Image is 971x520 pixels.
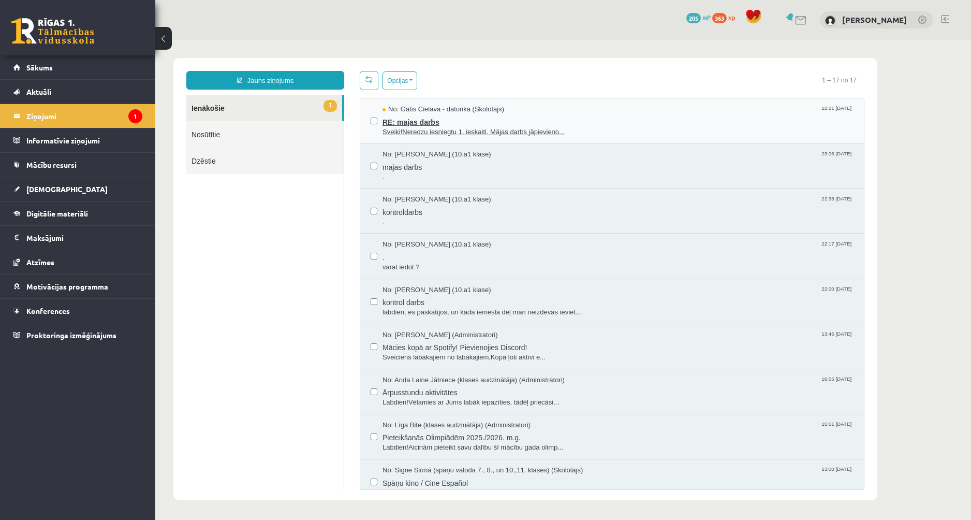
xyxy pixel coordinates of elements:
[227,88,698,97] span: Sveiki!Neredzu iesniegtu 1. ieskaiti. Mājas darbs jāpievieno...
[227,133,698,142] span: .
[227,313,698,323] span: Sveiciens labākajiem no labākajiem,Kopā ļoti aktīvi e...
[26,257,54,267] span: Atzīmes
[13,201,142,225] a: Digitālie materiāli
[227,300,698,313] span: Mācies kopā ar Spotify! Pievienojies Discord!
[227,255,698,268] span: kontrol darbs
[26,104,142,128] legend: Ziņojumi
[227,403,698,413] span: Labdien!Aicinām pieteikt savu dalību šī mācību gada olimp...
[13,250,142,274] a: Atzīmes
[712,13,727,23] span: 363
[664,155,698,163] span: 22:33 [DATE]
[227,32,262,50] button: Opcijas
[664,426,698,434] span: 13:00 [DATE]
[227,358,698,368] span: Labdien!Vēlamies ar Jums labāk iepazīties, tādēļ priecāsi...
[227,178,698,187] span: .
[31,81,188,108] a: Nosūtītie
[26,209,88,218] span: Digitālie materiāli
[659,31,709,50] span: 1 – 17 no 17
[227,245,698,278] a: No: [PERSON_NAME] (10.a1 klase) 22:00 [DATE] kontrol darbs labdien, es paskatījos, un kāda iemesl...
[227,120,698,133] span: majas darbs
[702,13,711,21] span: mP
[227,210,698,223] span: .
[227,291,343,300] span: No: [PERSON_NAME] (Administratori)
[13,226,142,250] a: Maksājumi
[664,336,698,343] span: 16:55 [DATE]
[227,200,698,232] a: No: [PERSON_NAME] (10.a1 klase) 22:17 [DATE] . varat iedot ?
[227,291,698,323] a: No: [PERSON_NAME] (Administratori) 13:45 [DATE] Mācies kopā ar Spotify! Pievienojies Discord! Sve...
[227,165,698,178] span: kontroldarbs
[664,245,698,253] span: 22:00 [DATE]
[26,63,53,72] span: Sākums
[842,15,907,25] a: [PERSON_NAME]
[128,109,142,123] i: 1
[13,128,142,152] a: Informatīvie ziņojumi
[227,155,698,187] a: No: [PERSON_NAME] (10.a1 klase) 22:33 [DATE] kontroldarbs .
[825,16,835,26] img: Ralfs Korņejevs
[227,426,428,436] span: No: Signe Sirmā (spāņu valoda 7., 8., un 10.,11. klases) (Skolotājs)
[227,65,698,97] a: No: Gatis Cielava - datorika (Skolotājs) 12:21 [DATE] RE: majas darbs Sveiki!Neredzu iesniegtu 1....
[26,184,108,194] span: [DEMOGRAPHIC_DATA]
[664,200,698,208] span: 22:17 [DATE]
[227,336,698,368] a: No: Anda Laine Jātniece (klases audzinātāja) (Administratori) 16:55 [DATE] Ārpusstundu aktivitāte...
[227,436,698,449] span: Spāņu kino / Cine Español
[26,226,142,250] legend: Maksājumi
[13,275,142,298] a: Motivācijas programma
[31,108,188,134] a: Dzēstie
[686,13,701,23] span: 205
[13,55,142,79] a: Sākums
[13,104,142,128] a: Ziņojumi1
[227,390,698,403] span: Pieteikšanās Olimpiādēm 2025./2026. m.g.
[664,291,698,298] span: 13:45 [DATE]
[227,200,336,210] span: No: [PERSON_NAME] (10.a1 klase)
[664,65,698,73] span: 12:21 [DATE]
[168,60,182,72] span: 1
[26,306,70,315] span: Konferences
[26,87,51,96] span: Aktuāli
[13,177,142,201] a: [DEMOGRAPHIC_DATA]
[664,381,698,388] span: 15:51 [DATE]
[227,381,698,413] a: No: Līga Bite (klases audzinātāja) (Administratori) 15:51 [DATE] Pieteikšanās Olimpiādēm 2025./20...
[664,110,698,118] span: 23:06 [DATE]
[227,381,375,391] span: No: Līga Bite (klases audzinātāja) (Administratori)
[227,268,698,278] span: labdien, es paskatījos, un kāda iemesla dēļ man neizdevās ieviet...
[227,110,698,142] a: No: [PERSON_NAME] (10.a1 klase) 23:06 [DATE] majas darbs .
[26,160,77,169] span: Mācību resursi
[31,55,187,81] a: 1Ienākošie
[686,13,711,21] a: 205 mP
[227,65,349,75] span: No: Gatis Cielava - datorika (Skolotājs)
[712,13,740,21] a: 363 xp
[227,449,698,458] span: Sveiki jaunajā mācību gadā!
[227,155,336,165] span: No: [PERSON_NAME] (10.a1 klase)
[227,75,698,88] span: RE: majas darbs
[227,110,336,120] span: No: [PERSON_NAME] (10.a1 klase)
[11,18,94,44] a: Rīgas 1. Tālmācības vidusskola
[13,299,142,323] a: Konferences
[227,426,698,458] a: No: Signe Sirmā (spāņu valoda 7., 8., un 10.,11. klases) (Skolotājs) 13:00 [DATE] Spāņu kino / Ci...
[227,223,698,233] span: varat iedot ?
[227,245,336,255] span: No: [PERSON_NAME] (10.a1 klase)
[227,345,698,358] span: Ārpusstundu aktivitātes
[227,336,409,345] span: No: Anda Laine Jātniece (klases audzinātāja) (Administratori)
[13,323,142,347] a: Proktoringa izmēģinājums
[26,330,116,340] span: Proktoringa izmēģinājums
[31,31,189,50] a: Jauns ziņojums
[26,282,108,291] span: Motivācijas programma
[13,153,142,177] a: Mācību resursi
[728,13,735,21] span: xp
[13,80,142,104] a: Aktuāli
[26,128,142,152] legend: Informatīvie ziņojumi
